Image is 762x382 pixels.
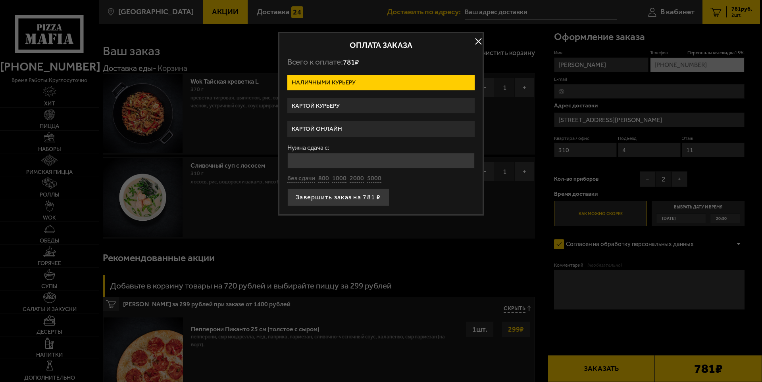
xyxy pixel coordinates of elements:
[287,121,475,137] label: Картой онлайн
[287,57,475,67] p: Всего к оплате:
[318,174,329,183] button: 800
[343,57,359,67] span: 781 ₽
[287,174,315,183] button: без сдачи
[287,98,475,114] label: Картой курьеру
[287,75,475,90] label: Наличными курьеру
[350,174,364,183] button: 2000
[367,174,381,183] button: 5000
[332,174,346,183] button: 1000
[287,41,475,49] h2: Оплата заказа
[287,145,475,151] label: Нужна сдача с:
[287,189,389,206] button: Завершить заказ на 781 ₽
